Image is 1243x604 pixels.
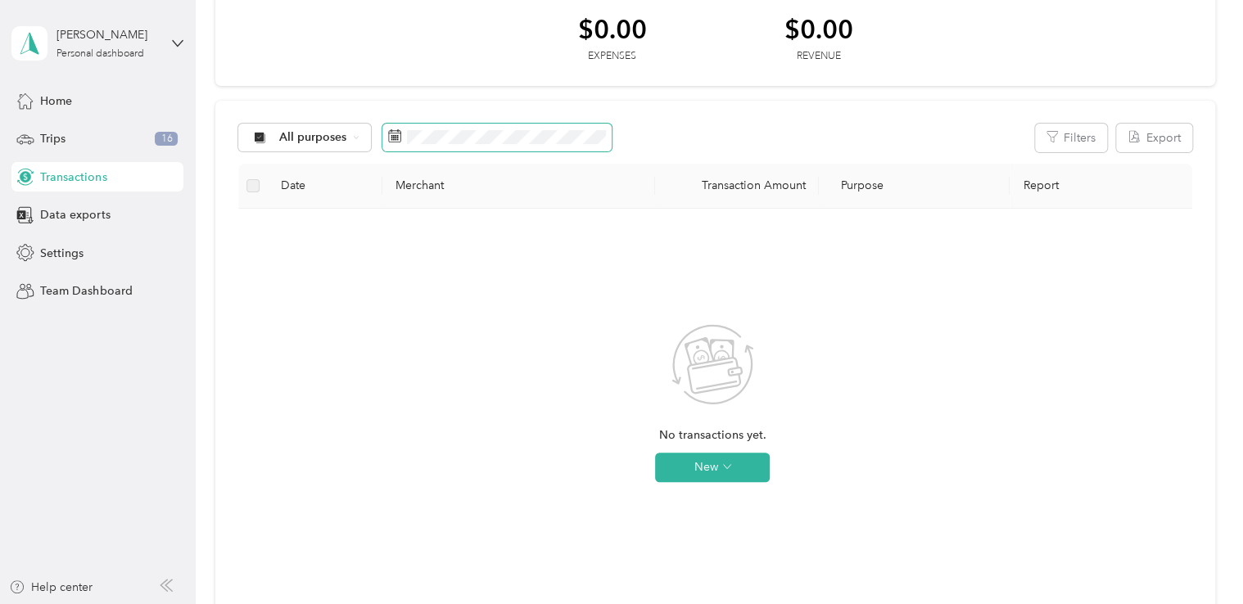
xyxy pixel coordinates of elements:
span: Trips [40,130,66,147]
span: Team Dashboard [40,282,132,300]
span: 16 [155,132,178,146]
span: Data exports [40,206,110,223]
span: Purpose [832,178,884,192]
span: Transactions [40,169,106,186]
span: All purposes [279,132,347,143]
th: Date [268,164,382,209]
div: [PERSON_NAME] [56,26,159,43]
div: Expenses [577,49,646,64]
span: Home [40,92,72,110]
span: Settings [40,245,84,262]
div: $0.00 [577,15,646,43]
div: Personal dashboard [56,49,144,59]
div: Revenue [784,49,852,64]
button: Export [1116,124,1192,152]
th: Transaction Amount [655,164,819,209]
button: Help center [9,579,93,596]
button: New [655,453,770,482]
th: Merchant [382,164,655,209]
div: $0.00 [784,15,852,43]
button: Filters [1035,124,1107,152]
th: Report [1010,164,1191,209]
span: No transactions yet. [659,426,766,444]
iframe: Everlance-gr Chat Button Frame [1151,512,1243,604]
